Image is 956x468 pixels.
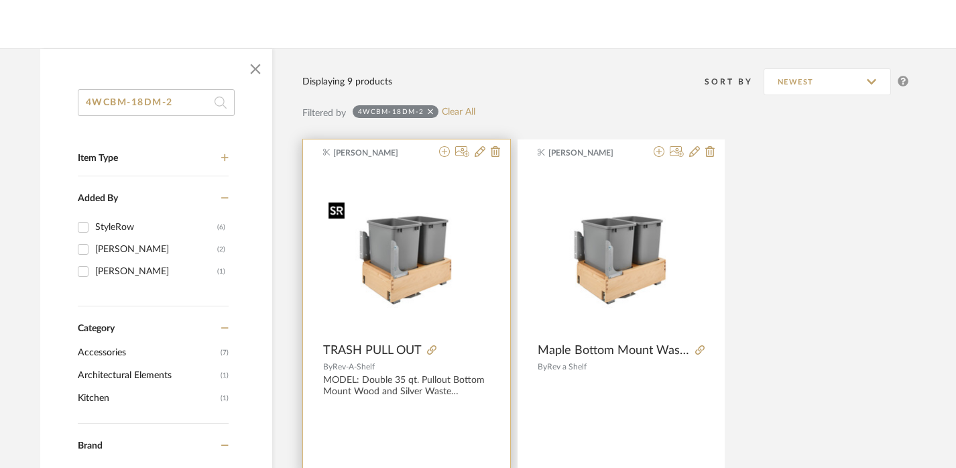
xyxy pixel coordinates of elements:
span: (7) [221,342,229,363]
div: Sort By [705,75,764,89]
span: Item Type [78,154,118,163]
span: Rev-A-Shelf [333,363,375,371]
span: TRASH PULL OUT [323,343,422,358]
span: Added By [78,194,118,203]
span: By [323,363,333,371]
span: [PERSON_NAME] [548,147,633,159]
div: MODEL: Double 35 qt. Pullout Bottom Mount Wood and Silver Waste Container w/ Rev-A-Motion Slides,... [323,375,490,398]
div: [PERSON_NAME] [95,261,217,282]
input: Search within 9 results [78,89,235,116]
span: Rev a Shelf [547,363,587,371]
div: (1) [217,261,225,282]
div: StyleRow [95,217,217,238]
span: Brand [78,441,103,451]
img: Maple Bottom Mount Waste Container w/Rev-A-Motion, MODEL: 4WCBM-18DM-2 [538,196,705,308]
span: [PERSON_NAME] [333,147,418,159]
span: (1) [221,365,229,386]
div: (6) [217,217,225,238]
div: 4WCBM-18DM-2 [358,107,424,116]
div: Displaying 9 products [302,74,392,89]
span: Kitchen [78,387,217,410]
div: [PERSON_NAME] [95,239,217,260]
span: Architectural Elements [78,364,217,387]
div: 0 [323,168,490,336]
a: Clear All [442,107,475,118]
div: (2) [217,239,225,260]
span: Category [78,323,115,335]
img: TRASH PULL OUT [323,196,490,308]
span: (1) [221,388,229,409]
span: By [538,363,547,371]
span: Maple Bottom Mount Waste Container w/Rev-A-Motion, MODEL: 4WCBM-18DM-2 [538,343,690,358]
span: Accessories [78,341,217,364]
button: Close [242,56,269,82]
div: Filtered by [302,106,346,121]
